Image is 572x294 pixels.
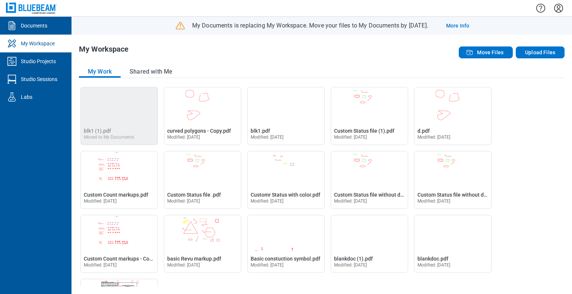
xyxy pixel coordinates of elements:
button: Settings [553,2,565,14]
div: Open basic Revu markup.pdf in Editor [164,215,241,273]
span: Custom Status file without default status.pdf [417,192,523,198]
div: Studio Sessions [21,75,57,83]
span: Custom Status file (1).pdf [334,128,394,134]
svg: Studio Projects [6,55,18,67]
img: blankdoc.pdf [414,215,491,251]
span: Basic constuction symbol.pdf [251,256,320,262]
span: Modified: [DATE] [417,262,451,268]
div: blk1 (1).pdf [80,87,158,145]
span: Modified: [DATE] [334,135,367,140]
div: Open Customr Status with color.pdf in Editor [247,151,325,209]
span: Custom Count markups.pdf [84,192,148,198]
a: More Info [446,22,469,29]
span: Modified: [DATE] [84,198,117,204]
span: Customr Status with color.pdf [251,192,320,198]
button: My Work [79,66,121,78]
img: basic Revu markup.pdf [164,215,241,251]
div: Documents [21,22,47,29]
div: Open blankdoc (1).pdf in Editor [331,215,408,273]
button: Move Files [459,46,513,58]
div: Open d.pdf in Editor [414,87,492,145]
div: Labs [21,93,32,101]
img: Custom Status file without default status.pdf [414,151,491,187]
button: Upload Files [516,46,565,58]
span: Custom Count markups - Copy.pdf [84,256,164,262]
span: Modified: [DATE] [334,262,367,268]
span: blk1 (1).pdf [84,128,111,134]
div: Open blk1.pdf in Editor [247,87,325,145]
div: Open Custom Status file without default status.pdf in Editor [414,151,492,209]
img: blk1 (1).pdf [81,87,158,123]
button: Shared with Me [121,66,181,78]
a: Moved to My Documents [84,128,134,140]
img: Basic constuction symbol.pdf [248,215,324,251]
span: blankdoc.pdf [417,256,448,262]
svg: My Workspace [6,38,18,49]
span: Move Files [477,49,503,56]
div: Open curved polygons - Copy.pdf in Editor [164,87,241,145]
img: d.pdf [414,87,491,123]
span: Modified: [DATE] [417,198,451,204]
div: Open blankdoc.pdf in Editor [414,215,492,273]
div: Studio Projects [21,58,56,65]
span: blankdoc (1).pdf [334,256,373,262]
span: basic Revu markup.pdf [167,256,221,262]
span: Custom Status file .pdf [167,192,221,198]
img: Custom Status file (1).pdf [331,87,408,123]
span: curved polygons - Copy.pdf [167,128,231,134]
p: My Documents is replacing My Workspace. Move your files to My Documents by [DATE]. [192,22,428,30]
span: Modified: [DATE] [251,198,284,204]
img: blankdoc (1).pdf [331,215,408,251]
img: curved polygons - Copy.pdf [164,87,241,123]
div: My Workspace [21,40,55,47]
svg: Documents [6,20,18,32]
span: d.pdf [417,128,430,134]
svg: Studio Sessions [6,73,18,85]
svg: Labs [6,91,18,103]
img: Custom Status file .pdf [164,151,241,187]
img: Customr Status with color.pdf [248,151,324,187]
span: Modified: [DATE] [167,198,200,204]
span: Modified: [DATE] [251,262,284,268]
img: Bluebeam, Inc. [6,3,57,13]
span: Modified: [DATE] [167,262,200,268]
span: Modified: [DATE] [251,135,284,140]
div: Open Custom Status file without default status - Copy.pdf in Editor [331,151,408,209]
span: Modified: [DATE] [417,135,451,140]
span: Modified: [DATE] [84,262,117,268]
div: Open Custom Status file .pdf in Editor [164,151,241,209]
span: blk1.pdf [251,128,270,134]
h1: My Workspace [79,45,128,57]
div: Open Custom Count markups.pdf in Editor [80,151,158,209]
img: blk1.pdf [248,87,324,123]
div: Open Basic constuction symbol.pdf in Editor [247,215,325,273]
span: Custom Status file without default status - Copy.pdf [334,192,455,198]
div: Open Custom Status file (1).pdf in Editor [331,87,408,145]
span: Modified: [DATE] [167,135,200,140]
div: Open Custom Count markups - Copy.pdf in Editor [80,215,158,273]
img: Custom Status file without default status - Copy.pdf [331,151,408,187]
span: Modified: [DATE] [334,198,367,204]
img: Custom Count markups.pdf [81,151,158,187]
img: Custom Count markups - Copy.pdf [81,215,158,251]
div: Moved to My Documents [84,135,134,140]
